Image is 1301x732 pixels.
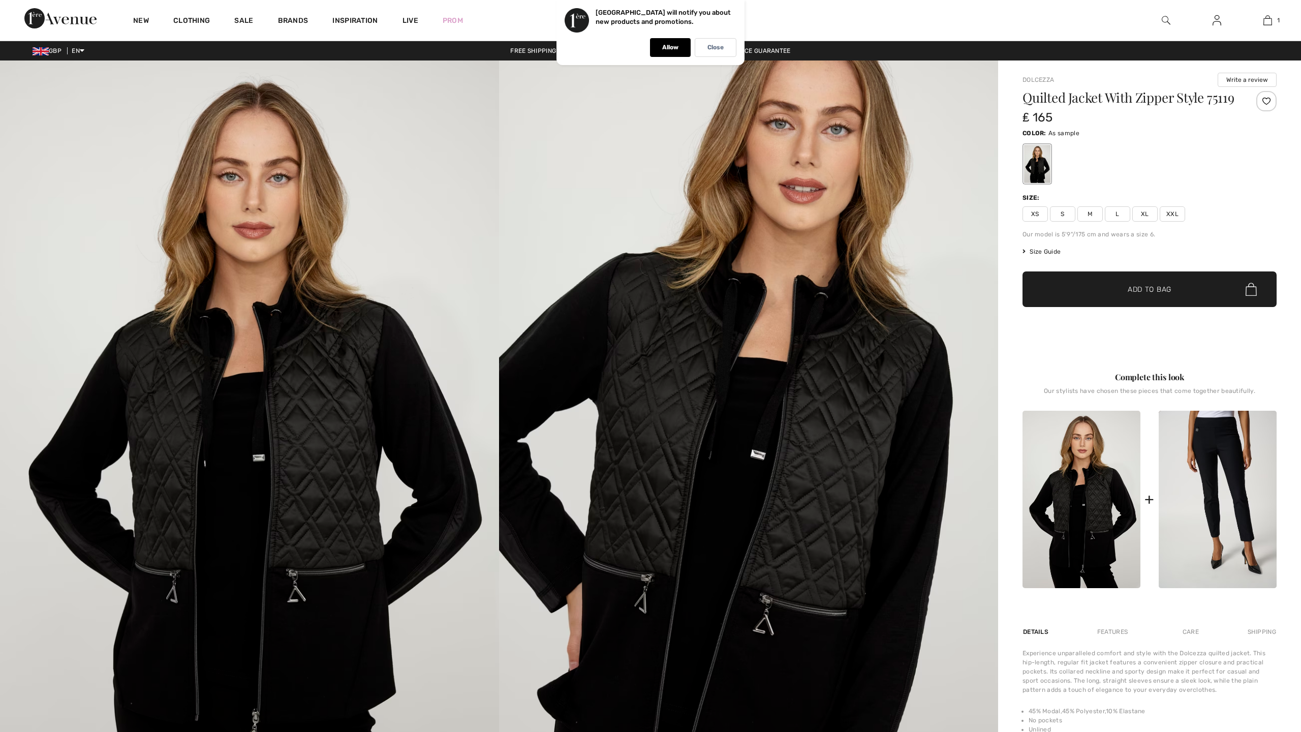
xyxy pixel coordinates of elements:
[1029,707,1277,716] li: 45% Modal,45% Polyester,10% Elastane
[1023,110,1052,125] span: ₤ 165
[1023,130,1046,137] span: Color:
[1029,716,1277,725] li: No pockets
[402,15,418,26] a: Live
[662,44,678,51] p: Allow
[1023,411,1140,588] img: Quilted Jacket with Zipper Style 75119
[1023,247,1061,256] span: Size Guide
[1144,488,1154,511] div: +
[1128,284,1171,295] span: Add to Bag
[1048,130,1079,137] span: As sample
[173,16,210,27] a: Clothing
[1023,271,1277,307] button: Add to Bag
[278,16,308,27] a: Brands
[596,9,731,25] p: [GEOGRAPHIC_DATA] will notify you about new products and promotions.
[1024,145,1050,183] div: As sample
[502,47,634,54] a: Free shipping on orders over ₤120
[72,47,84,54] span: EN
[1023,623,1051,641] div: Details
[332,16,378,27] span: Inspiration
[1263,14,1272,26] img: My Bag
[1174,623,1207,641] div: Care
[700,47,799,54] a: Lowest Price Guarantee
[1132,206,1158,222] span: XL
[1023,206,1048,222] span: XS
[1023,649,1277,694] div: Experience unparalleled comfort and style with the Dolcezza quilted jacket. This hip-length, regu...
[1213,14,1221,26] img: My Info
[1160,206,1185,222] span: XXL
[1050,206,1075,222] span: S
[1023,371,1277,383] div: Complete this look
[1159,411,1277,588] img: High-Waisted Ankle-Length Trousers Style 201483
[1023,91,1234,104] h1: Quilted Jacket With Zipper Style 75119
[234,16,253,27] a: Sale
[1023,387,1277,403] div: Our stylists have chosen these pieces that come together beautifully.
[24,8,97,28] img: 1ère Avenue
[33,47,66,54] span: GBP
[1277,16,1280,25] span: 1
[1246,283,1257,296] img: Bag.svg
[1245,623,1277,641] div: Shipping
[33,47,49,55] img: UK Pound
[1162,14,1170,26] img: search the website
[133,16,149,27] a: New
[1023,230,1277,239] div: Our model is 5'9"/175 cm and wears a size 6.
[1023,76,1054,83] a: Dolcezza
[1218,73,1277,87] button: Write a review
[1243,14,1292,26] a: 1
[443,15,463,26] a: Prom
[1204,14,1229,27] a: Sign In
[1089,623,1136,641] div: Features
[1105,206,1130,222] span: L
[1023,193,1042,202] div: Size:
[707,44,724,51] p: Close
[1077,206,1103,222] span: M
